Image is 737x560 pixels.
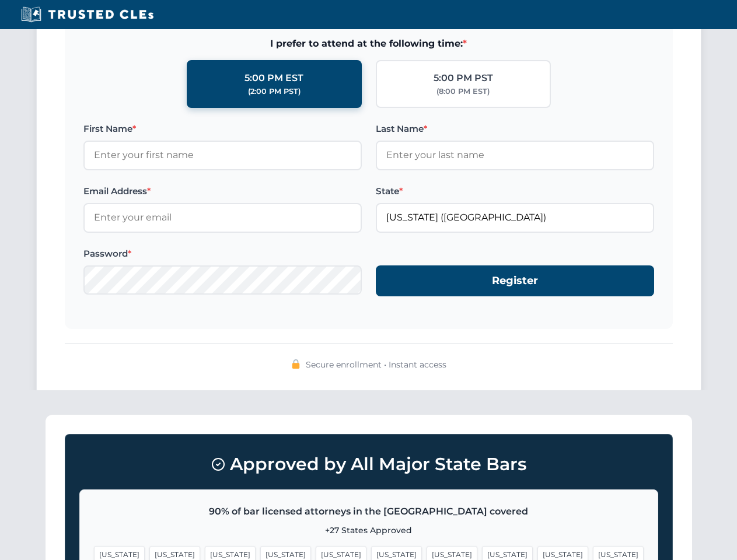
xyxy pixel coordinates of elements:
[83,184,362,198] label: Email Address
[18,6,157,23] img: Trusted CLEs
[306,358,446,371] span: Secure enrollment • Instant access
[434,71,493,86] div: 5:00 PM PST
[94,504,644,519] p: 90% of bar licensed attorneys in the [GEOGRAPHIC_DATA] covered
[83,141,362,170] input: Enter your first name
[79,449,658,480] h3: Approved by All Major State Bars
[376,265,654,296] button: Register
[244,71,303,86] div: 5:00 PM EST
[83,203,362,232] input: Enter your email
[376,141,654,170] input: Enter your last name
[94,524,644,537] p: +27 States Approved
[436,86,490,97] div: (8:00 PM EST)
[376,184,654,198] label: State
[248,86,301,97] div: (2:00 PM PST)
[376,122,654,136] label: Last Name
[83,247,362,261] label: Password
[83,36,654,51] span: I prefer to attend at the following time:
[376,203,654,232] input: Florida (FL)
[291,359,301,369] img: 🔒
[83,122,362,136] label: First Name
